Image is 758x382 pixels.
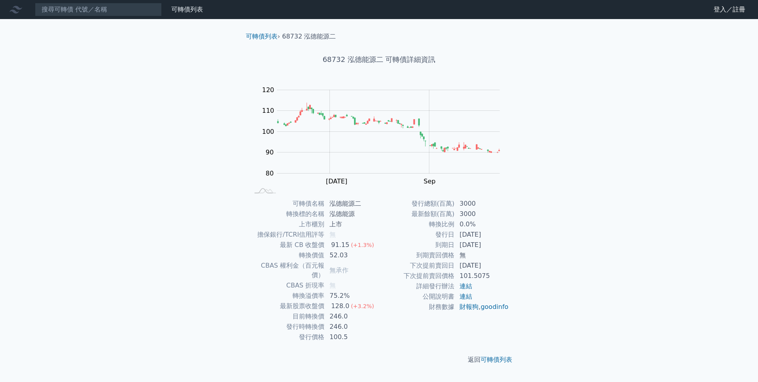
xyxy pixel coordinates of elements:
[249,311,325,322] td: 目前轉換價
[249,260,325,280] td: CBAS 權利金（百元報價）
[249,332,325,342] td: 發行價格
[249,250,325,260] td: 轉換價值
[459,303,479,311] a: 財報狗
[249,230,325,240] td: 擔保銀行/TCRI信用評等
[379,291,455,302] td: 公開說明書
[249,240,325,250] td: 最新 CB 收盤價
[455,250,509,260] td: 無
[266,170,274,177] tspan: 80
[480,303,508,311] a: goodinfo
[379,240,455,250] td: 到期日
[249,291,325,301] td: 轉換溢價率
[455,209,509,219] td: 3000
[325,322,379,332] td: 246.0
[325,250,379,260] td: 52.03
[480,356,512,363] a: 可轉債列表
[262,86,274,94] tspan: 120
[379,250,455,260] td: 到期賣回價格
[239,54,519,65] h1: 68732 泓德能源二 可轉債詳細資訊
[325,209,379,219] td: 泓德能源
[249,209,325,219] td: 轉換標的名稱
[262,107,274,114] tspan: 110
[329,240,351,250] div: 91.15
[351,242,374,248] span: (+1.3%)
[325,199,379,209] td: 泓德能源二
[258,86,512,201] g: Chart
[379,209,455,219] td: 最新餘額(百萬)
[379,271,455,281] td: 下次提前賣回價格
[455,271,509,281] td: 101.5075
[249,199,325,209] td: 可轉債名稱
[424,177,436,185] tspan: Sep
[707,3,752,16] a: 登入／註冊
[249,280,325,291] td: CBAS 折現率
[379,260,455,271] td: 下次提前賣回日
[325,332,379,342] td: 100.5
[329,282,336,289] span: 無
[455,260,509,271] td: [DATE]
[459,293,472,300] a: 連結
[455,240,509,250] td: [DATE]
[455,199,509,209] td: 3000
[455,219,509,230] td: 0.0%
[459,282,472,290] a: 連結
[379,219,455,230] td: 轉換比例
[329,301,351,311] div: 128.0
[325,219,379,230] td: 上市
[351,303,374,309] span: (+3.2%)
[379,230,455,240] td: 發行日
[246,33,278,40] a: 可轉債列表
[266,149,274,156] tspan: 90
[326,177,347,185] tspan: [DATE]
[282,32,336,41] li: 68732 泓德能源二
[262,128,274,135] tspan: 100
[325,311,379,322] td: 246.0
[35,3,162,16] input: 搜尋可轉債 代號／名稱
[239,355,519,365] p: 返回
[379,281,455,291] td: 詳細發行辦法
[329,231,336,238] span: 無
[325,291,379,301] td: 75.2%
[249,301,325,311] td: 最新股票收盤價
[246,32,280,41] li: ›
[329,266,348,274] span: 無承作
[249,219,325,230] td: 上市櫃別
[455,230,509,240] td: [DATE]
[379,199,455,209] td: 發行總額(百萬)
[379,302,455,312] td: 財務數據
[171,6,203,13] a: 可轉債列表
[249,322,325,332] td: 發行時轉換價
[455,302,509,312] td: ,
